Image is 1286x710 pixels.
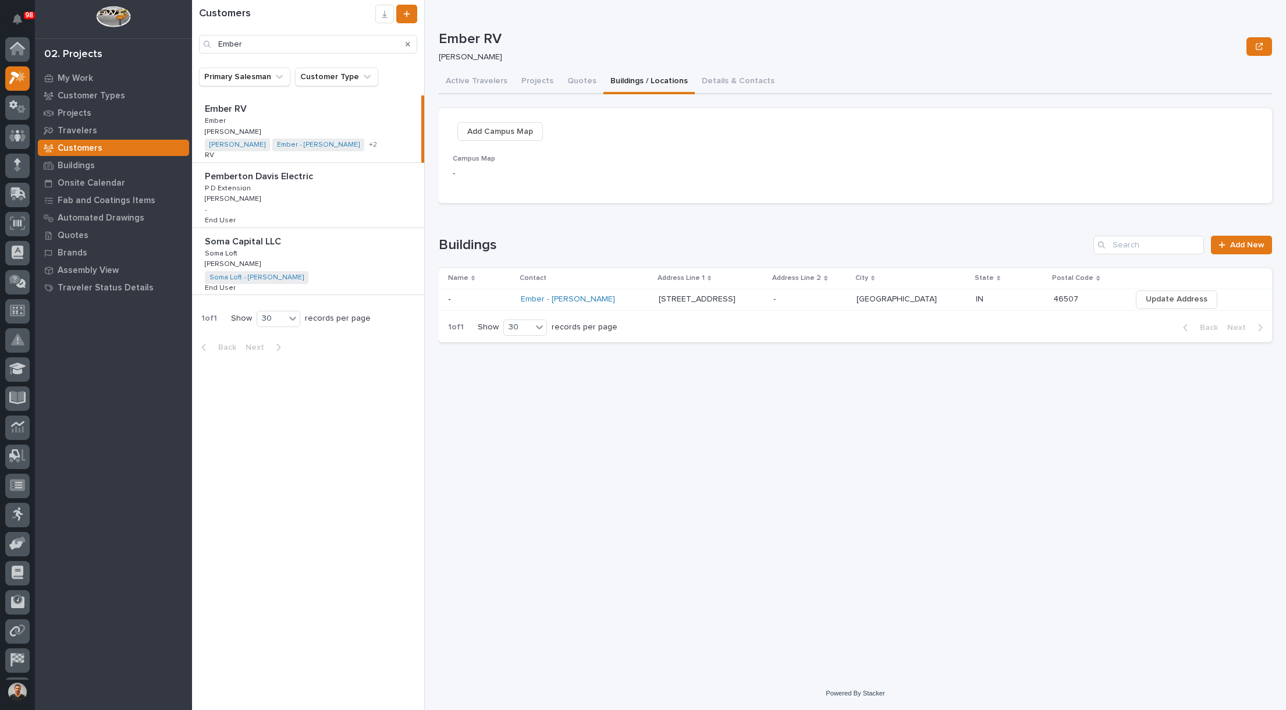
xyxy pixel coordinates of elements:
[1053,292,1081,304] p: 46507
[205,206,207,214] p: -
[96,6,130,27] img: Workspace Logo
[205,182,253,193] p: P D Extension
[58,126,97,136] p: Travelers
[439,313,473,342] p: 1 of 1
[1052,272,1093,285] p: Postal Code
[205,149,216,159] p: RV
[1174,322,1223,333] button: Back
[975,272,994,285] p: State
[521,294,615,304] a: Ember - [PERSON_NAME]
[1193,322,1218,333] span: Back
[35,226,192,244] a: Quotes
[58,73,93,84] p: My Work
[1093,236,1204,254] input: Search
[241,342,290,353] button: Next
[514,70,560,94] button: Projects
[1146,292,1207,306] span: Update Address
[26,11,33,19] p: 98
[5,680,30,704] button: users-avatar
[58,108,91,119] p: Projects
[35,87,192,104] a: Customer Types
[35,279,192,296] a: Traveler Status Details
[1136,290,1217,309] button: Update Address
[1227,322,1253,333] span: Next
[205,101,249,115] p: Ember RV
[58,143,102,154] p: Customers
[439,52,1237,62] p: [PERSON_NAME]
[192,163,424,228] a: Pemberton Davis ElectricPemberton Davis Electric P D ExtensionP D Extension [PERSON_NAME][PERSON_...
[58,161,95,171] p: Buildings
[35,69,192,87] a: My Work
[257,313,285,325] div: 30
[211,342,236,353] span: Back
[1211,236,1272,254] a: Add New
[205,214,238,225] p: End User
[35,209,192,226] a: Automated Drawings
[457,122,543,141] button: Add Campus Map
[695,70,781,94] button: Details & Contacts
[439,289,1272,310] tr: -- Ember - [PERSON_NAME] [STREET_ADDRESS][STREET_ADDRESS] -- [GEOGRAPHIC_DATA][GEOGRAPHIC_DATA] I...
[199,8,375,20] h1: Customers
[448,292,453,304] p: -
[295,68,378,86] button: Customer Type
[192,228,424,296] a: Soma Capital LLCSoma Capital LLC Soma LoftSoma Loft [PERSON_NAME][PERSON_NAME] Soma Loft - [PERSO...
[453,155,495,162] span: Campus Map
[35,122,192,139] a: Travelers
[58,230,88,241] p: Quotes
[773,292,778,304] p: -
[58,248,87,258] p: Brands
[246,342,271,353] span: Next
[192,304,226,333] p: 1 of 1
[192,95,424,163] a: Ember RVEmber RV EmberEmber [PERSON_NAME][PERSON_NAME] [PERSON_NAME] Ember - [PERSON_NAME] +2RVRV
[44,48,102,61] div: 02. Projects
[772,272,821,285] p: Address Line 2
[855,272,868,285] p: City
[603,70,695,94] button: Buildings / Locations
[205,126,263,136] p: [PERSON_NAME]
[5,7,30,31] button: Notifications
[205,258,263,268] p: [PERSON_NAME]
[35,139,192,157] a: Customers
[205,234,283,247] p: Soma Capital LLC
[659,292,738,304] p: [STREET_ADDRESS]
[58,196,155,206] p: Fab and Coatings Items
[467,125,533,139] span: Add Campus Map
[35,191,192,209] a: Fab and Coatings Items
[205,247,240,258] p: Soma Loft
[35,157,192,174] a: Buildings
[552,322,617,332] p: records per page
[58,213,144,223] p: Automated Drawings
[658,272,705,285] p: Address Line 1
[199,35,417,54] input: Search
[504,321,532,333] div: 30
[439,31,1242,48] p: Ember RV
[209,141,265,149] a: [PERSON_NAME]
[192,342,241,353] button: Back
[58,283,154,293] p: Traveler Status Details
[826,690,884,697] a: Powered By Stacker
[439,70,514,94] button: Active Travelers
[205,282,238,292] p: End User
[199,68,290,86] button: Primary Salesman
[231,314,252,324] p: Show
[205,115,228,125] p: Ember
[448,272,468,285] p: Name
[58,178,125,189] p: Onsite Calendar
[369,141,377,148] span: + 2
[976,292,986,304] p: IN
[520,272,546,285] p: Contact
[453,168,712,180] p: -
[857,292,939,304] p: [GEOGRAPHIC_DATA]
[560,70,603,94] button: Quotes
[58,91,125,101] p: Customer Types
[209,274,304,282] a: Soma Loft - [PERSON_NAME]
[35,261,192,279] a: Assembly View
[439,237,1089,254] h1: Buildings
[35,174,192,191] a: Onsite Calendar
[205,193,263,203] p: [PERSON_NAME]
[478,322,499,332] p: Show
[35,104,192,122] a: Projects
[1223,322,1272,333] button: Next
[1230,241,1264,249] span: Add New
